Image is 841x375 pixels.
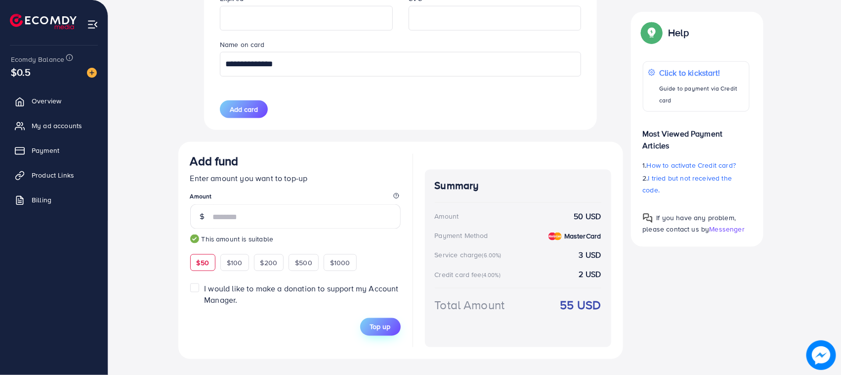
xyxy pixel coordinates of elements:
span: $1000 [330,258,350,268]
small: This amount is suitable [190,234,401,244]
span: I would like to make a donation to support my Account Manager. [204,283,398,305]
img: logo [10,14,77,29]
small: (6.00%) [482,251,502,259]
div: Payment Method [435,231,488,240]
p: Enter amount you want to top-up [190,172,401,184]
img: credit [548,233,562,240]
strong: MasterCard [564,231,601,241]
a: My ad accounts [7,116,100,136]
span: Billing [32,195,51,205]
span: $200 [260,258,278,268]
span: How to activate Credit card? [647,160,736,170]
img: guide [190,234,199,243]
span: I tried but not received the code. [643,173,732,195]
strong: 3 USD [579,249,601,261]
button: Add card [220,100,268,118]
div: Amount [435,211,459,221]
p: Click to kickstart! [659,67,744,79]
span: Ecomdy Balance [11,54,64,64]
div: Credit card fee [435,270,504,280]
span: If you have any problem, please contact us by [643,213,736,234]
span: $50 [197,258,209,268]
div: Service charge [435,250,505,260]
h3: Add fund [190,154,239,168]
img: Popup guide [643,213,653,223]
a: Payment [7,141,100,160]
img: menu [87,19,98,30]
span: Overview [32,96,61,106]
p: 1. [643,159,750,171]
label: Name on card [220,40,265,49]
img: image [87,68,97,78]
a: Product Links [7,165,100,185]
span: Product Links [32,170,74,180]
span: Payment [32,145,59,155]
strong: 50 USD [574,211,601,222]
legend: Amount [190,192,401,204]
p: Help [669,27,689,39]
strong: 55 USD [560,296,601,314]
span: Top up [370,322,391,332]
strong: 2 USD [579,269,601,280]
iframe: Secure CVC input frame [414,7,576,29]
small: (4.00%) [482,271,501,279]
a: Overview [7,91,100,111]
span: Add card [230,104,258,114]
button: Top up [360,318,401,336]
img: image [807,341,835,369]
p: 2. [643,172,750,196]
span: Messenger [710,224,745,234]
span: My ad accounts [32,121,82,131]
span: $500 [295,258,312,268]
a: Billing [7,190,100,210]
h4: Summary [435,180,601,192]
div: Total Amount [435,296,505,314]
p: Most Viewed Payment Articles [643,120,750,151]
span: $100 [227,258,243,268]
span: $0.5 [11,65,31,79]
img: Popup guide [643,24,661,42]
iframe: Secure expiration date input frame [225,7,387,29]
p: Guide to payment via Credit card [659,83,744,106]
